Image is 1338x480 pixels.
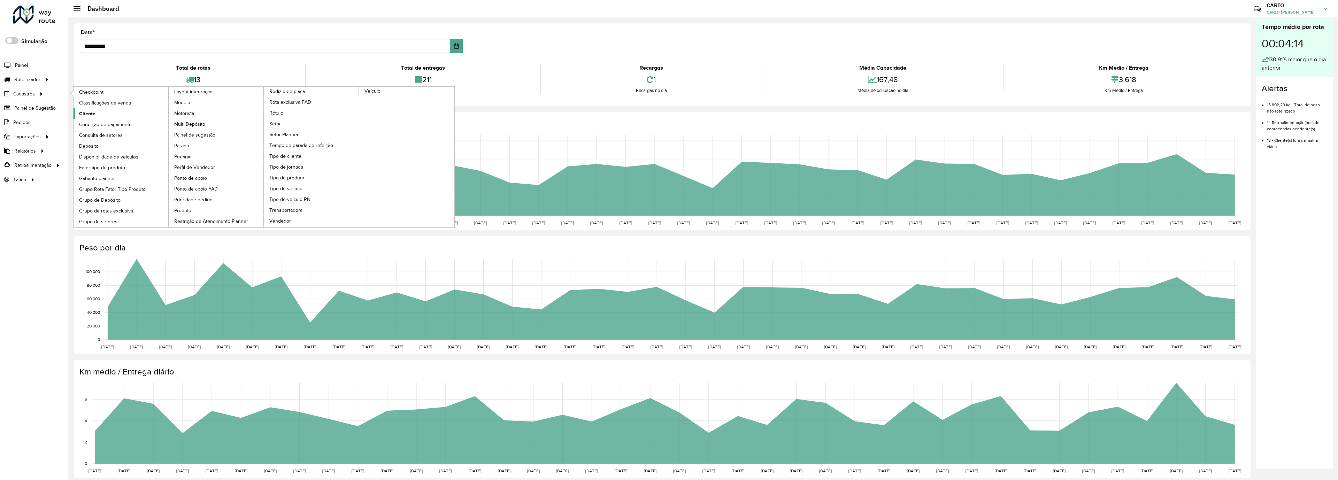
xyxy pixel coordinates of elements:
text: [DATE] [1200,344,1212,349]
text: 100,000 [85,269,100,274]
a: Motorista [169,108,264,118]
text: [DATE] [706,220,719,225]
span: Painel de sugestão [174,131,215,139]
text: [DATE] [795,344,808,349]
a: Rótulo [264,108,359,118]
text: [DATE] [882,344,894,349]
text: [DATE] [333,344,345,349]
span: Consulta de setores [79,132,123,139]
text: [DATE] [439,469,452,473]
a: Condição de pagamento [74,119,169,130]
a: Grupo Rota Fator Tipo Produto [74,184,169,194]
span: Roteirizador [14,76,40,83]
a: Tipo de cliente [264,151,359,161]
text: [DATE] [907,469,920,473]
text: 20,000 [87,324,100,328]
text: 0 [98,337,100,342]
text: [DATE] [910,344,923,349]
text: [DATE] [622,344,634,349]
label: Simulação [21,37,47,46]
a: Grupo de Depósito [74,195,169,205]
li: 18 - Cliente(s) fora da malha viária [1267,132,1327,150]
a: Consulta de setores [74,130,169,140]
text: [DATE] [968,220,980,225]
text: [DATE] [498,469,510,473]
text: [DATE] [939,344,952,349]
a: Tempo de parada de refeição [264,140,359,150]
text: [DATE] [1024,469,1036,473]
span: Modelo [174,99,190,106]
div: Km Médio / Entrega [1006,87,1242,94]
text: [DATE] [761,469,774,473]
text: [DATE] [1141,220,1154,225]
span: Produto [174,207,191,214]
h2: Dashboard [80,5,119,13]
text: [DATE] [304,344,316,349]
span: Rota exclusiva FAD [269,99,311,106]
a: Gabarito planner [74,173,169,184]
a: Ponto de apoio [169,173,264,183]
text: [DATE] [590,220,603,225]
span: Ponto de apoio [174,175,207,182]
text: [DATE] [246,344,259,349]
a: Layout integração [74,87,264,227]
text: [DATE] [702,469,715,473]
text: [DATE] [448,344,461,349]
text: [DATE] [1113,220,1125,225]
span: Painel [15,62,28,69]
text: [DATE] [477,344,490,349]
text: 40,000 [87,310,100,315]
a: Multi Depósito [169,119,264,129]
a: Tipo de veículo RN [264,194,359,204]
div: Média Capacidade [764,64,1001,72]
span: Parada [174,142,189,149]
text: [DATE] [732,469,744,473]
text: [DATE] [1053,469,1066,473]
a: Vendedor [264,216,359,226]
text: 0 [85,461,87,466]
a: Checkpoint [74,87,169,97]
span: Prioridade pedido [174,196,213,203]
text: [DATE] [503,220,516,225]
a: Rota exclusiva FAD [264,97,359,107]
text: [DATE] [824,344,837,349]
text: [DATE] [293,469,306,473]
a: Tipo de veículo [264,183,359,194]
span: Grupo de Depósito [79,196,121,204]
span: Painel de Sugestão [14,104,56,112]
text: [DATE] [176,469,189,473]
li: 15.802,29 kg - Total de peso não roteirizado [1267,96,1327,114]
span: Depósito [79,142,99,150]
text: [DATE] [1055,344,1068,349]
div: 00:04:14 [1262,32,1327,55]
span: Rótulo [269,109,283,117]
text: [DATE] [1112,469,1124,473]
text: [DATE] [217,344,230,349]
text: [DATE] [852,220,864,225]
text: [DATE] [819,469,832,473]
text: [DATE] [1170,469,1183,473]
div: 1 [543,72,760,87]
span: Tipo de veículo RN [269,196,310,203]
text: [DATE] [410,469,423,473]
text: [DATE] [101,344,114,349]
a: Tipo de jornada [264,162,359,172]
a: Prioridade pedido [169,194,264,205]
text: [DATE] [275,344,287,349]
span: Vendedor [269,217,291,225]
a: Restrição de Atendimento Planner [169,216,264,226]
text: [DATE] [848,469,861,473]
h4: Peso por dia [79,243,1244,253]
span: Ponto de apoio FAD [174,185,218,193]
text: [DATE] [648,220,661,225]
span: Pedágio [174,153,192,160]
text: [DATE] [997,344,1010,349]
text: [DATE] [89,469,101,473]
label: Data [81,28,95,37]
span: Pedidos [13,119,31,126]
text: [DATE] [1054,220,1067,225]
a: Produto [169,205,264,216]
text: [DATE] [968,344,981,349]
span: Tempo de parada de refeição [269,142,333,149]
a: Depósito [74,141,169,151]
